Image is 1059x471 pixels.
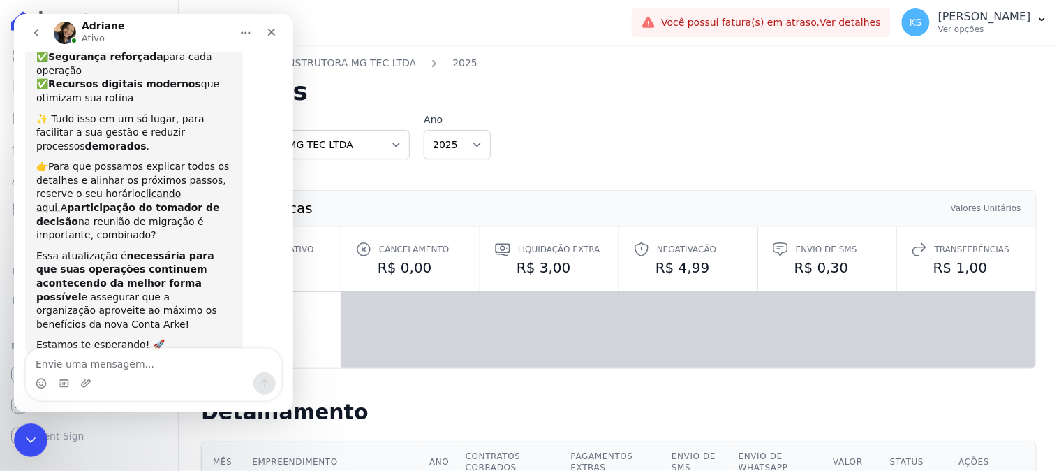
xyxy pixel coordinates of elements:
[34,37,149,48] b: Segurança reforçada
[201,113,410,127] label: Organização
[6,226,172,254] a: Transferências
[938,10,1031,24] p: [PERSON_NAME]
[66,364,77,375] button: Upload do anexo
[239,358,262,381] button: Enviar uma mensagem
[911,258,1021,277] dd: R$ 1,00
[935,242,1009,256] span: Transferências
[772,258,882,277] dd: R$ 0,30
[11,338,167,355] div: Plataformas
[22,99,218,140] div: ✨ Tudo isso em um só lugar, para facilitar a sua gestão e reduzir processos .
[245,6,270,31] div: Fechar
[518,242,600,256] span: Liquidação extra
[22,324,218,338] div: Estamos te esperando! 🚀
[22,188,206,213] b: participação do tomador de decisão
[452,56,477,71] a: 2025
[661,15,881,30] span: Você possui fatura(s) em atraso.
[494,258,605,277] dd: R$ 3,00
[6,134,172,162] a: Lotes
[950,202,1022,215] th: Valores Unitários
[6,196,172,224] a: Minha Carteira
[22,235,218,318] div: Essa atualização é e assegurar que a organização aproveite ao máximo os benefícios da nova Conta ...
[6,103,172,131] a: Parcelas
[6,165,172,193] a: Clientes
[22,364,33,375] button: Selecionador de Emoji
[14,423,47,457] iframe: Intercom live chat
[379,242,449,256] span: Cancelamento
[44,364,55,375] button: Selecionador de GIF
[424,113,491,127] label: Ano
[6,391,172,419] a: Conta Hent
[14,14,293,412] iframe: Intercom live chat
[12,335,267,358] textarea: Envie uma mensagem...
[201,79,1037,104] h2: Faturas
[273,56,416,71] a: CONSTRUTORA MG TEC LTDA
[910,17,922,27] span: KS
[6,361,172,389] a: Recebíveis
[22,236,200,289] b: necessária para que suas operações continuem acontecendo da melhor forma possível
[6,257,172,285] a: Crédito
[6,288,172,316] a: Negativação
[891,3,1059,42] button: KS [PERSON_NAME] Ver opções
[201,400,1037,425] h2: Detalhamento
[633,258,743,277] dd: R$ 4,99
[68,17,91,31] p: Ativo
[34,64,187,75] b: Recursos digitais modernos
[22,146,218,229] div: 👉Para que possamos explicar todos os detalhes e alinhar os próximos passos, reserve o seu horário...
[355,258,466,277] dd: R$ 0,00
[219,6,245,32] button: Início
[820,17,882,28] a: Ver detalhes
[796,242,857,256] span: Envio de SMS
[201,56,1037,79] nav: Breadcrumb
[6,42,172,70] a: Visão Geral
[657,242,716,256] span: Negativação
[938,24,1031,35] p: Ver opções
[71,126,133,138] b: demorados
[6,73,172,101] a: Contratos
